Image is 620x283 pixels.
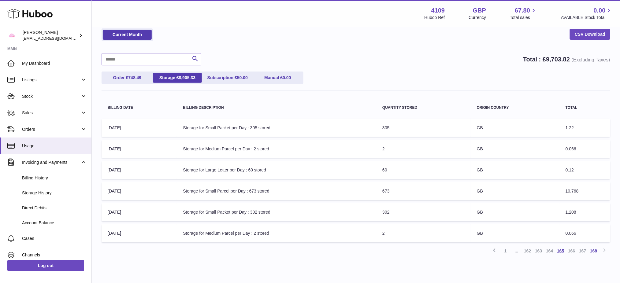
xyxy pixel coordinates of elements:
span: Account Balance [22,220,87,226]
td: [DATE] [102,224,177,242]
td: GB [471,182,559,200]
a: 67.80 Total sales [510,6,537,20]
span: 0.12 [566,167,574,172]
span: 748.49 [128,75,141,80]
td: [DATE] [102,140,177,158]
span: (Excluding Taxes) [572,57,610,62]
a: 0.00 AVAILABLE Stock Total [561,6,613,20]
td: Storage for Medium Parcel per Day : 2 stored [177,224,376,242]
img: internalAdmin-4109@internal.huboo.com [7,31,17,40]
span: 0.066 [566,231,576,236]
span: 0.00 [594,6,606,15]
span: AVAILABLE Stock Total [561,15,613,20]
span: 10.768 [566,189,579,193]
td: [DATE] [102,203,177,221]
strong: GBP [473,6,486,15]
span: Stock [22,94,80,99]
a: 1 [500,245,511,256]
td: [DATE] [102,182,177,200]
th: Billing Description [177,100,376,116]
a: 162 [522,245,533,256]
a: CSV Download [570,29,610,40]
span: Billing History [22,175,87,181]
th: Billing Date [102,100,177,116]
span: ... [511,245,522,256]
span: 50.00 [237,75,248,80]
a: Storage £8,905.33 [153,73,202,83]
span: Storage History [22,190,87,196]
td: [DATE] [102,161,177,179]
span: 67.80 [515,6,530,15]
a: 167 [577,245,588,256]
th: Total [559,100,610,116]
strong: Total : £ [523,56,610,63]
span: Listings [22,77,80,83]
div: Huboo Ref [425,15,445,20]
span: Orders [22,127,80,132]
span: 0.066 [566,146,576,151]
span: Invoicing and Payments [22,160,80,165]
td: Storage for Small Packet per Day : 305 stored [177,119,376,137]
td: Storage for Large Letter per Day : 60 stored [177,161,376,179]
td: GB [471,203,559,221]
td: 2 [376,140,471,158]
td: 2 [376,224,471,242]
strong: 4109 [431,6,445,15]
span: 1.22 [566,125,574,130]
span: 9,703.82 [546,56,570,63]
td: 305 [376,119,471,137]
span: Cases [22,236,87,241]
a: Log out [7,260,84,271]
td: 60 [376,161,471,179]
th: Quantity Stored [376,100,471,116]
td: Storage for Medium Parcel per Day : 2 stored [177,140,376,158]
th: Origin Country [471,100,559,116]
span: Total sales [510,15,537,20]
span: My Dashboard [22,61,87,66]
span: 8,905.33 [179,75,196,80]
td: Storage for Small Parcel per Day : 673 stored [177,182,376,200]
a: Subscription £50.00 [203,73,252,83]
a: 166 [566,245,577,256]
div: [PERSON_NAME] [23,30,78,41]
td: GB [471,161,559,179]
a: Manual £0.00 [253,73,302,83]
a: 165 [555,245,566,256]
td: [DATE] [102,119,177,137]
div: Currency [469,15,486,20]
a: Order £748.49 [103,73,152,83]
span: Direct Debits [22,205,87,211]
span: [EMAIL_ADDRESS][DOMAIN_NAME] [23,36,90,41]
td: Storage for Small Packet per Day : 302 stored [177,203,376,221]
a: Current Month [103,30,152,40]
span: 0.00 [283,75,291,80]
td: 302 [376,203,471,221]
td: 673 [376,182,471,200]
span: Channels [22,252,87,258]
span: 1.208 [566,210,576,215]
td: GB [471,140,559,158]
td: GB [471,119,559,137]
a: 164 [544,245,555,256]
a: 163 [533,245,544,256]
span: Sales [22,110,80,116]
td: GB [471,224,559,242]
span: Usage [22,143,87,149]
a: 168 [588,245,599,256]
